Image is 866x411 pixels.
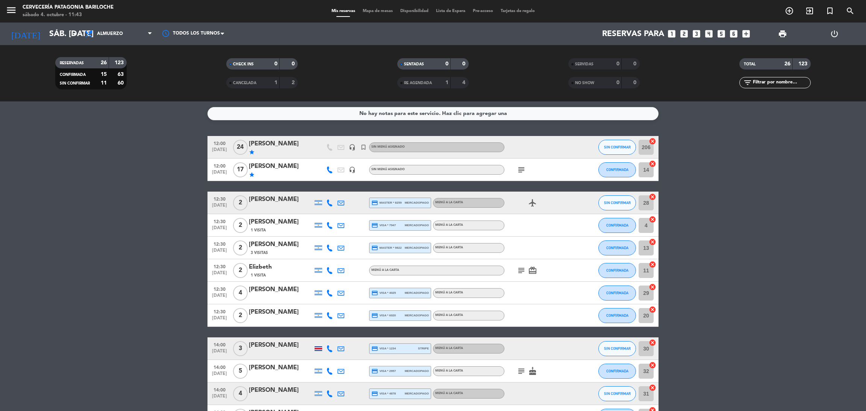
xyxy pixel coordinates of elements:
span: Sin menú asignado [371,145,405,148]
button: CONFIRMADA [598,162,636,177]
span: Almuerzo [97,31,123,36]
span: Reservas para [602,29,664,39]
span: CONFIRMADA [606,313,628,317]
i: cancel [649,306,656,313]
i: credit_card [371,312,378,319]
div: [PERSON_NAME] [249,162,313,171]
span: SIN CONFIRMAR [604,145,631,149]
span: [DATE] [210,147,229,156]
i: headset_mic [349,166,356,173]
strong: 123 [115,60,125,65]
span: 12:00 [210,139,229,147]
span: Mis reservas [328,9,359,13]
i: headset_mic [349,144,356,151]
span: [DATE] [210,203,229,212]
i: credit_card [371,368,378,375]
span: CANCELADA [233,81,256,85]
span: MENÚ A LA CARTA [435,369,463,372]
span: 14:00 [210,340,229,349]
div: LOG OUT [808,23,860,45]
i: turned_in_not [825,6,834,15]
strong: 63 [118,72,125,77]
div: sábado 4. octubre - 11:43 [23,11,114,19]
span: 12:30 [210,239,229,248]
button: SIN CONFIRMAR [598,386,636,401]
span: mercadopago [405,223,429,228]
span: CONFIRMADA [60,73,86,77]
strong: 1 [274,80,277,85]
span: 12:00 [210,161,229,170]
i: looks_6 [729,29,739,39]
span: [DATE] [210,170,229,178]
span: RE AGENDADA [404,81,432,85]
span: CHECK INS [233,62,254,66]
button: menu [6,5,17,18]
span: 4 [233,386,248,401]
div: [PERSON_NAME] [249,240,313,249]
i: cancel [649,339,656,346]
span: 12:30 [210,262,229,270]
span: Disponibilidad [397,9,432,13]
strong: 11 [101,80,107,86]
div: [PERSON_NAME] [249,307,313,317]
span: 12:30 [210,217,229,225]
i: looks_5 [716,29,726,39]
div: [PERSON_NAME] [249,195,313,204]
span: 1 Visita [251,227,266,233]
span: Sin menú asignado [371,168,405,171]
i: star [249,149,255,155]
strong: 0 [445,61,448,66]
strong: 15 [101,72,107,77]
button: SIN CONFIRMAR [598,341,636,356]
span: mercadopago [405,369,429,373]
span: [DATE] [210,248,229,257]
button: CONFIRMADA [598,286,636,301]
span: SIN CONFIRMAR [604,346,631,351]
span: 5 [233,364,248,379]
strong: 2 [292,80,296,85]
i: subject [517,367,526,376]
span: RESERVADAS [60,61,84,65]
span: [DATE] [210,316,229,324]
span: 2 [233,195,248,210]
span: [DATE] [210,349,229,357]
span: NO SHOW [575,81,594,85]
button: SIN CONFIRMAR [598,195,636,210]
i: credit_card [371,245,378,251]
i: add_circle_outline [785,6,794,15]
i: cancel [649,216,656,223]
i: card_giftcard [528,266,537,275]
div: [PERSON_NAME] [249,285,313,295]
div: [PERSON_NAME] [249,217,313,227]
i: looks_two [679,29,689,39]
i: looks_4 [704,29,714,39]
strong: 1 [445,80,448,85]
span: 14:00 [210,385,229,394]
span: stripe [418,346,429,351]
span: mercadopago [405,391,429,396]
span: 24 [233,140,248,155]
i: credit_card [371,290,378,296]
input: Filtrar por nombre... [752,79,810,87]
span: 12:30 [210,194,229,203]
strong: 0 [462,61,467,66]
span: mercadopago [405,290,429,295]
button: CONFIRMADA [598,263,636,278]
span: MENÚ A LA CARTA [435,347,463,350]
i: menu [6,5,17,16]
strong: 60 [118,80,125,86]
div: Cervecería Patagonia Bariloche [23,4,114,11]
span: CONFIRMADA [606,223,628,227]
span: 12:30 [210,284,229,293]
i: credit_card [371,345,378,352]
span: CONFIRMADA [606,291,628,295]
span: CONFIRMADA [606,268,628,272]
span: 17 [233,162,248,177]
button: CONFIRMADA [598,308,636,323]
strong: 0 [616,61,619,66]
i: arrow_drop_down [70,29,79,38]
span: print [778,29,787,38]
span: Pre-acceso [469,9,497,13]
i: cake [528,367,537,376]
span: MENÚ A LA CARTA [435,291,463,294]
